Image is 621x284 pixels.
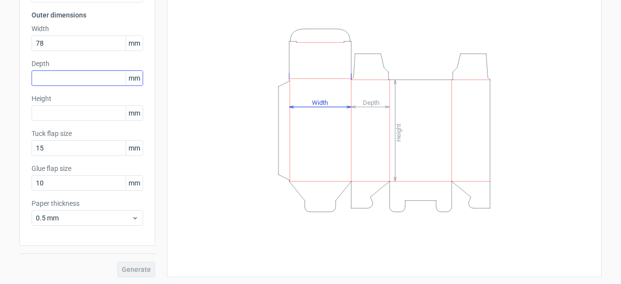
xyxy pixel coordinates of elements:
span: mm [126,36,143,50]
span: mm [126,176,143,190]
label: Height [32,94,143,103]
tspan: Depth [363,99,379,106]
span: 0.5 mm [36,213,131,223]
h3: Outer dimensions [32,10,143,20]
label: Paper thickness [32,199,143,208]
tspan: Width [312,99,328,106]
label: Width [32,24,143,33]
span: mm [126,71,143,85]
label: Depth [32,59,143,68]
label: Tuck flap size [32,129,143,138]
label: Glue flap size [32,164,143,173]
span: mm [126,141,143,155]
tspan: Height [395,123,402,141]
span: mm [126,106,143,120]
